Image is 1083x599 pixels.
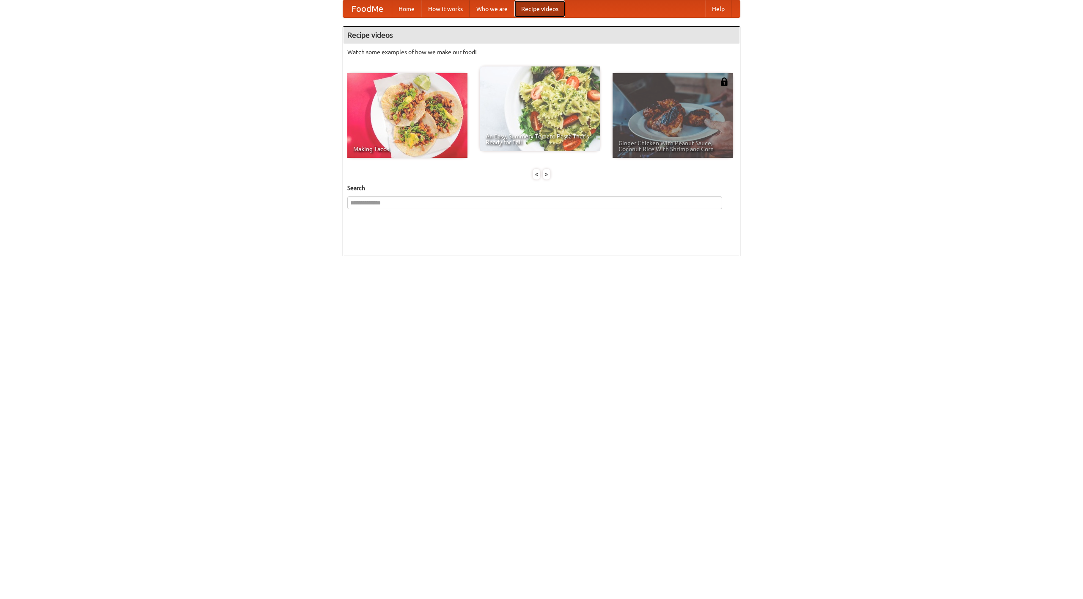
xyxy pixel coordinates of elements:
a: Making Tacos [347,73,467,158]
div: » [543,169,550,179]
a: Home [392,0,421,17]
a: Help [705,0,731,17]
span: Making Tacos [353,146,462,152]
span: An Easy, Summery Tomato Pasta That's Ready for Fall [486,133,594,145]
a: Who we are [470,0,514,17]
a: Recipe videos [514,0,565,17]
img: 483408.png [720,77,728,86]
div: « [533,169,540,179]
h5: Search [347,184,736,192]
a: An Easy, Summery Tomato Pasta That's Ready for Fall [480,66,600,151]
a: FoodMe [343,0,392,17]
h4: Recipe videos [343,27,740,44]
a: How it works [421,0,470,17]
p: Watch some examples of how we make our food! [347,48,736,56]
